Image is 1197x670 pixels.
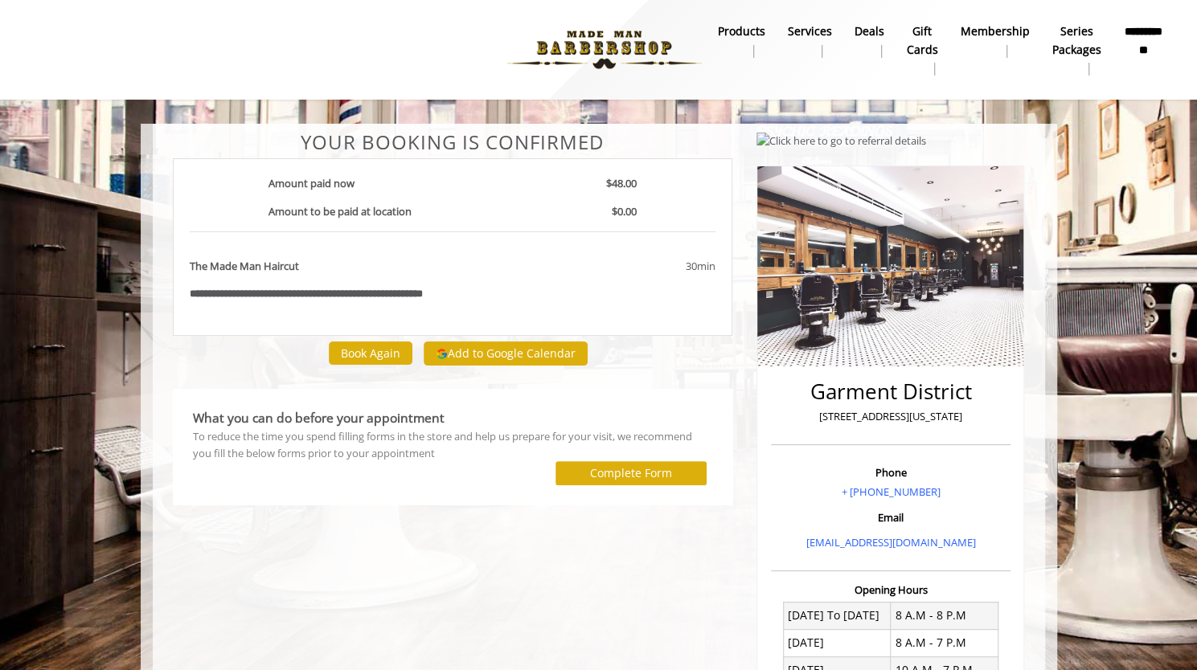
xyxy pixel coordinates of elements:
[775,408,1006,425] p: [STREET_ADDRESS][US_STATE]
[612,204,637,219] b: $0.00
[590,467,672,480] label: Complete Form
[949,20,1041,62] a: MembershipMembership
[707,20,777,62] a: Productsproducts
[783,629,891,656] td: [DATE]
[783,602,891,629] td: [DATE] To [DATE]
[756,133,926,149] img: Click here to go to referral details
[555,461,707,484] button: Complete Form
[841,484,940,499] a: + [PHONE_NUMBER]
[891,629,998,656] td: 8 A.M - 7 P.M
[494,6,715,94] img: Made Man Barbershop logo
[718,22,765,40] b: products
[173,132,733,153] center: Your Booking is confirmed
[269,176,355,190] b: Amount paid now
[424,341,588,366] button: Add to Google Calendar
[193,428,713,462] div: To reduce the time you spend filling forms in the store and help us prepare for your visit, we re...
[775,512,1006,523] h3: Email
[961,22,1030,40] b: Membership
[843,20,896,62] a: DealsDeals
[193,409,445,427] b: What you can do before your appointment
[855,22,884,40] b: Deals
[775,380,1006,403] h2: Garment District
[556,258,715,275] div: 30min
[806,535,975,549] a: [EMAIL_ADDRESS][DOMAIN_NAME]
[907,22,938,59] b: gift cards
[1041,20,1113,80] a: Series packagesSeries packages
[777,20,843,62] a: ServicesServices
[329,341,412,365] button: Book Again
[1052,22,1101,59] b: Series packages
[269,204,412,219] b: Amount to be paid at location
[606,176,637,190] b: $48.00
[891,602,998,629] td: 8 A.M - 8 P.M
[775,467,1006,478] h3: Phone
[788,22,832,40] b: Services
[190,258,299,275] b: The Made Man Haircut
[771,584,1010,595] h3: Opening Hours
[896,20,949,80] a: Gift cardsgift cards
